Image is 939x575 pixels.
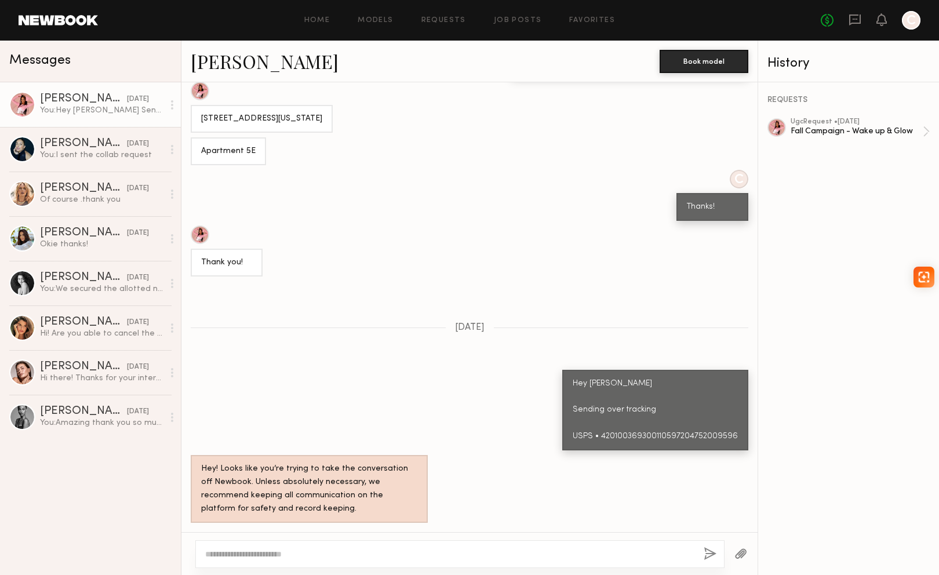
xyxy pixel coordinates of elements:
[767,96,930,104] div: REQUESTS
[40,283,163,294] div: You: We secured the allotted number of partnerships. I will reach out if we need additional conte...
[40,138,127,150] div: [PERSON_NAME]
[660,50,748,73] button: Book model
[40,194,163,205] div: Of course .thank you
[201,463,417,516] div: Hey! Looks like you’re trying to take the conversation off Newbook. Unless absolutely necessary, ...
[201,256,252,270] div: Thank you!
[127,362,149,373] div: [DATE]
[127,406,149,417] div: [DATE]
[40,183,127,194] div: [PERSON_NAME]
[127,183,149,194] div: [DATE]
[40,227,127,239] div: [PERSON_NAME]
[40,316,127,328] div: [PERSON_NAME]
[767,57,930,70] div: History
[494,17,542,24] a: Job Posts
[902,11,920,30] a: C
[191,49,339,74] a: [PERSON_NAME]
[660,56,748,65] a: Book model
[9,54,71,67] span: Messages
[40,406,127,417] div: [PERSON_NAME]
[687,201,738,214] div: Thanks!
[40,105,163,116] div: You: Hey [PERSON_NAME] Sending over tracking USPS • 420100369300110597204752009596
[40,361,127,373] div: [PERSON_NAME]
[127,139,149,150] div: [DATE]
[127,228,149,239] div: [DATE]
[40,328,163,339] div: Hi! Are you able to cancel the job please? Just want to make sure you don’t send products my way....
[358,17,393,24] a: Models
[791,118,923,126] div: ugc Request • [DATE]
[304,17,330,24] a: Home
[201,112,322,126] div: [STREET_ADDRESS][US_STATE]
[201,145,256,158] div: Apartment 5E
[40,239,163,250] div: Okie thanks!
[40,373,163,384] div: Hi there! Thanks for your interest :) Is there any flexibility in the budget? Typically for an ed...
[573,377,738,444] div: Hey [PERSON_NAME] Sending over tracking USPS • 420100369300110597204752009596
[40,93,127,105] div: [PERSON_NAME]
[455,323,485,333] span: [DATE]
[127,94,149,105] div: [DATE]
[569,17,615,24] a: Favorites
[127,272,149,283] div: [DATE]
[40,417,163,428] div: You: Amazing thank you so much [PERSON_NAME]
[791,118,930,145] a: ugcRequest •[DATE]Fall Campaign - Wake up & Glow
[421,17,466,24] a: Requests
[127,317,149,328] div: [DATE]
[791,126,923,137] div: Fall Campaign - Wake up & Glow
[40,150,163,161] div: You: I sent the collab request
[40,272,127,283] div: [PERSON_NAME]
